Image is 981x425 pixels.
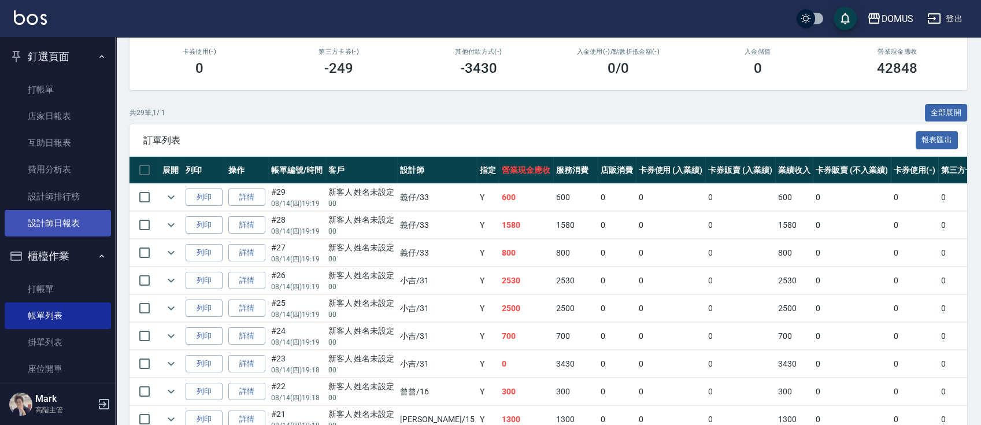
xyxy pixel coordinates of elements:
button: 釘選頁面 [5,42,111,72]
button: save [834,7,857,30]
button: expand row [162,244,180,261]
td: #22 [268,378,325,405]
h3: 0 [195,60,203,76]
td: 0 [705,350,775,378]
button: 列印 [186,189,223,206]
h3: 0 /0 [608,60,629,76]
h2: 其他付款方式(-) [423,48,535,56]
button: expand row [162,189,180,206]
button: expand row [162,327,180,345]
td: Y [477,323,499,350]
a: 掛單列表 [5,329,111,356]
a: 互助日報表 [5,130,111,156]
td: 0 [598,239,636,267]
div: 新客人 姓名未設定 [328,242,395,254]
td: #26 [268,267,325,294]
td: #28 [268,212,325,239]
p: 08/14 (四) 19:18 [271,393,323,403]
td: 義仔 /33 [397,184,477,211]
td: 800 [499,239,553,267]
a: 詳情 [228,383,265,401]
td: 0 [598,323,636,350]
div: DOMUS [881,12,913,26]
button: expand row [162,300,180,317]
td: Y [477,184,499,211]
td: #27 [268,239,325,267]
td: Y [477,350,499,378]
td: 600 [775,184,813,211]
button: expand row [162,383,180,400]
td: 600 [553,184,598,211]
td: 300 [775,378,813,405]
td: 0 [705,378,775,405]
th: 指定 [477,157,499,184]
td: 1580 [499,212,553,239]
h2: 第三方卡券(-) [283,48,395,56]
p: 共 29 筆, 1 / 1 [129,108,165,118]
td: 0 [813,350,890,378]
td: 0 [636,350,706,378]
td: #24 [268,323,325,350]
td: 3430 [775,350,813,378]
p: 00 [328,309,395,320]
td: Y [477,378,499,405]
p: 00 [328,198,395,209]
p: 08/14 (四) 19:18 [271,365,323,375]
a: 詳情 [228,189,265,206]
td: 0 [891,378,938,405]
td: 小吉 /31 [397,295,477,322]
td: Y [477,295,499,322]
p: 高階主管 [35,405,94,415]
button: expand row [162,272,180,289]
a: 打帳單 [5,76,111,103]
h2: 入金使用(-) /點數折抵金額(-) [562,48,675,56]
button: 列印 [186,244,223,262]
button: 櫃檯作業 [5,241,111,271]
td: #29 [268,184,325,211]
p: 08/14 (四) 19:19 [271,254,323,264]
td: 300 [499,378,553,405]
a: 詳情 [228,300,265,317]
td: 0 [598,212,636,239]
td: 2530 [499,267,553,294]
td: 0 [705,184,775,211]
th: 帳單編號/時間 [268,157,325,184]
p: 00 [328,254,395,264]
th: 服務消費 [553,157,598,184]
td: 0 [636,267,706,294]
td: 0 [636,378,706,405]
p: 00 [328,337,395,348]
td: 0 [813,378,890,405]
div: 新客人 姓名未設定 [328,297,395,309]
button: 列印 [186,327,223,345]
td: 0 [598,378,636,405]
th: 店販消費 [598,157,636,184]
td: 700 [553,323,598,350]
td: 義仔 /33 [397,239,477,267]
td: 0 [705,267,775,294]
td: 1580 [553,212,598,239]
span: 訂單列表 [143,135,916,146]
td: 0 [636,323,706,350]
td: 小吉 /31 [397,323,477,350]
td: 700 [775,323,813,350]
td: 0 [705,295,775,322]
p: 08/14 (四) 19:19 [271,226,323,236]
a: 詳情 [228,327,265,345]
th: 設計師 [397,157,477,184]
a: 打帳單 [5,276,111,302]
button: expand row [162,355,180,372]
h3: -3430 [460,60,497,76]
th: 卡券使用(-) [891,157,938,184]
div: 新客人 姓名未設定 [328,380,395,393]
td: 0 [636,212,706,239]
button: expand row [162,216,180,234]
td: 0 [636,295,706,322]
p: 08/14 (四) 19:19 [271,309,323,320]
h3: 0 [754,60,762,76]
td: 義仔 /33 [397,212,477,239]
a: 設計師排行榜 [5,183,111,210]
a: 詳情 [228,216,265,234]
button: 列印 [186,383,223,401]
td: 0 [813,239,890,267]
